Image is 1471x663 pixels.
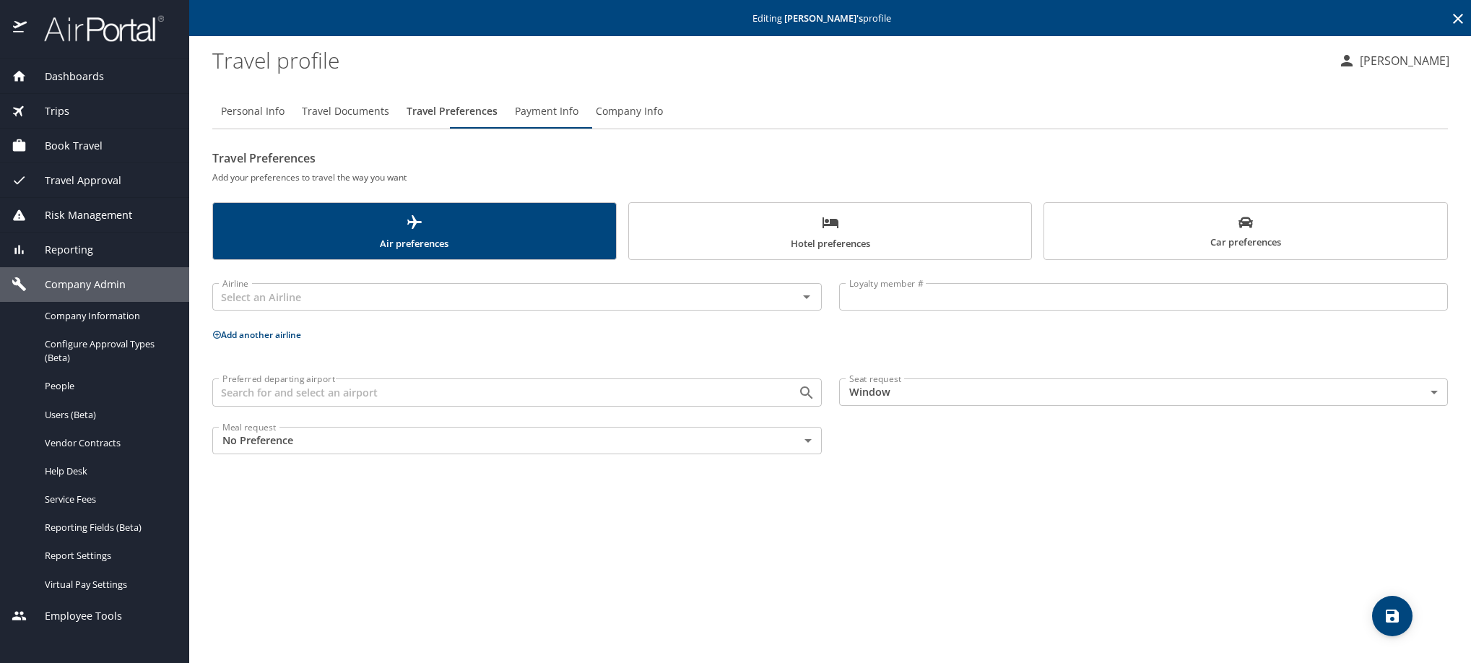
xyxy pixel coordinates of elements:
span: Travel Approval [27,173,121,188]
span: Travel Preferences [407,103,498,121]
div: No Preference [212,427,822,454]
img: airportal-logo.png [28,14,164,43]
span: Company Information [45,309,172,323]
span: Company Admin [27,277,126,292]
span: Dashboards [27,69,104,84]
h1: Travel profile [212,38,1327,82]
div: Profile [212,94,1448,129]
span: Users (Beta) [45,408,172,422]
button: Open [797,287,817,307]
span: Vendor Contracts [45,436,172,450]
span: Car preferences [1053,215,1439,251]
span: Risk Management [27,207,132,223]
span: Company Info [596,103,663,121]
h6: Add your preferences to travel the way you want [212,170,1448,185]
p: [PERSON_NAME] [1355,52,1449,69]
input: Search for and select an airport [217,383,775,402]
span: Trips [27,103,69,119]
input: Select an Airline [217,287,775,306]
button: [PERSON_NAME] [1332,48,1455,74]
span: Configure Approval Types (Beta) [45,337,172,365]
span: Travel Documents [302,103,389,121]
span: Service Fees [45,493,172,506]
span: Employee Tools [27,608,122,624]
strong: [PERSON_NAME] 's [784,12,863,25]
div: Window [839,378,1449,406]
div: scrollable force tabs example [212,202,1448,260]
p: Editing profile [194,14,1467,23]
span: Reporting Fields (Beta) [45,521,172,534]
button: save [1372,596,1413,636]
span: Hotel preferences [638,214,1023,252]
span: Payment Info [515,103,578,121]
button: Open [797,383,817,403]
img: icon-airportal.png [13,14,28,43]
span: Help Desk [45,464,172,478]
span: Personal Info [221,103,285,121]
span: Air preferences [222,214,607,252]
h2: Travel Preferences [212,147,1448,170]
button: Add another airline [212,329,301,341]
span: Report Settings [45,549,172,563]
span: Reporting [27,242,93,258]
span: Virtual Pay Settings [45,578,172,591]
span: Book Travel [27,138,103,154]
span: People [45,379,172,393]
